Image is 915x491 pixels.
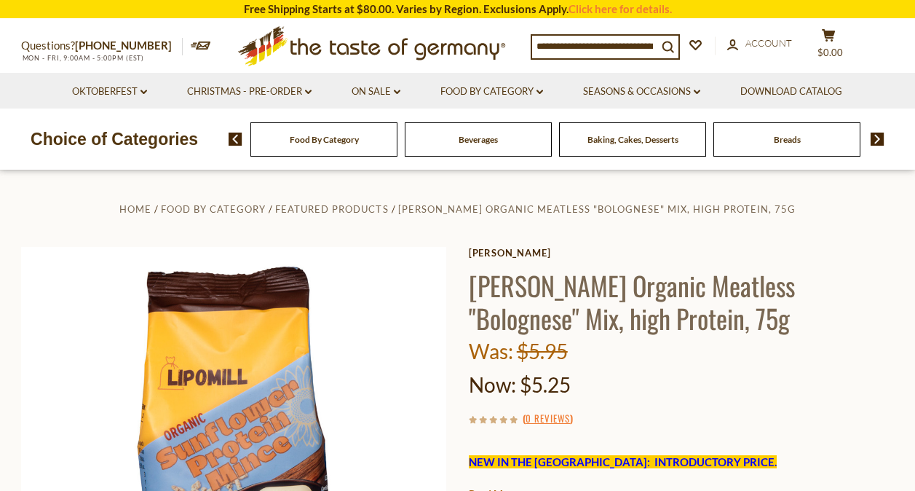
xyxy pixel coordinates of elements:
a: Featured Products [275,203,388,215]
h1: [PERSON_NAME] Organic Meatless "Bolognese" Mix, high Protein, 75g [469,269,895,334]
a: Download Catalog [740,84,842,100]
a: Breads [774,134,801,145]
button: $0.00 [807,28,851,65]
img: next arrow [871,133,884,146]
a: Account [727,36,792,52]
a: Home [119,203,151,215]
a: Oktoberfest [72,84,147,100]
span: MON - FRI, 9:00AM - 5:00PM (EST) [21,54,145,62]
p: Questions? [21,36,183,55]
a: Beverages [459,134,498,145]
a: Christmas - PRE-ORDER [187,84,312,100]
span: Account [745,37,792,49]
a: [PERSON_NAME] [469,247,895,259]
span: $5.25 [520,372,571,397]
span: ( ) [523,411,573,425]
a: Click here for details. [569,2,672,15]
a: Food By Category [161,203,266,215]
a: Food By Category [290,134,359,145]
a: [PERSON_NAME] Organic Meatless "Bolognese" Mix, high Protein, 75g [398,203,796,215]
span: $5.95 [517,339,568,364]
span: NEW IN THE [GEOGRAPHIC_DATA]: INTRODUCTORY PRICE. [469,455,777,468]
a: Food By Category [440,84,543,100]
a: Baking, Cakes, Desserts [587,134,678,145]
a: On Sale [352,84,400,100]
label: Now: [469,372,516,397]
span: $0.00 [817,47,843,58]
a: [PHONE_NUMBER] [75,39,172,52]
img: previous arrow [229,133,242,146]
a: Seasons & Occasions [583,84,700,100]
label: Was: [469,339,513,364]
a: 0 Reviews [526,411,570,427]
